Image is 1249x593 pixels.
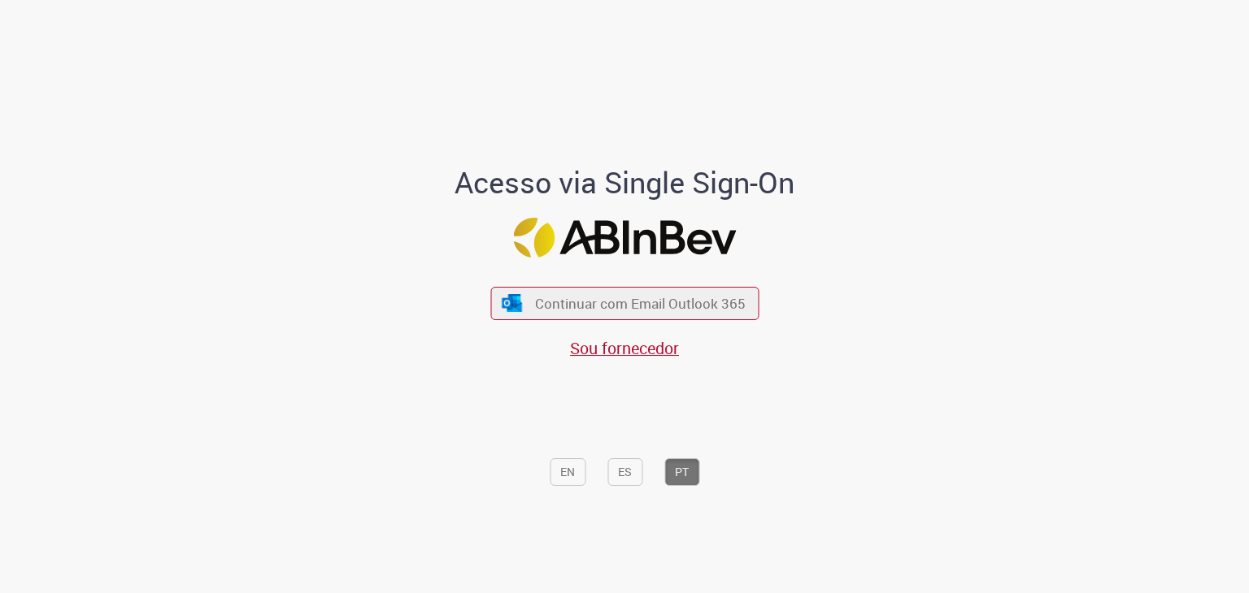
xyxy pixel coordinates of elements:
[607,458,642,486] button: ES
[550,458,585,486] button: EN
[399,167,851,199] h1: Acesso via Single Sign-On
[513,218,736,258] img: Logo ABInBev
[570,337,679,359] a: Sou fornecedor
[501,295,524,312] img: ícone Azure/Microsoft 360
[490,287,759,320] button: ícone Azure/Microsoft 360 Continuar com Email Outlook 365
[535,294,746,313] span: Continuar com Email Outlook 365
[664,458,699,486] button: PT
